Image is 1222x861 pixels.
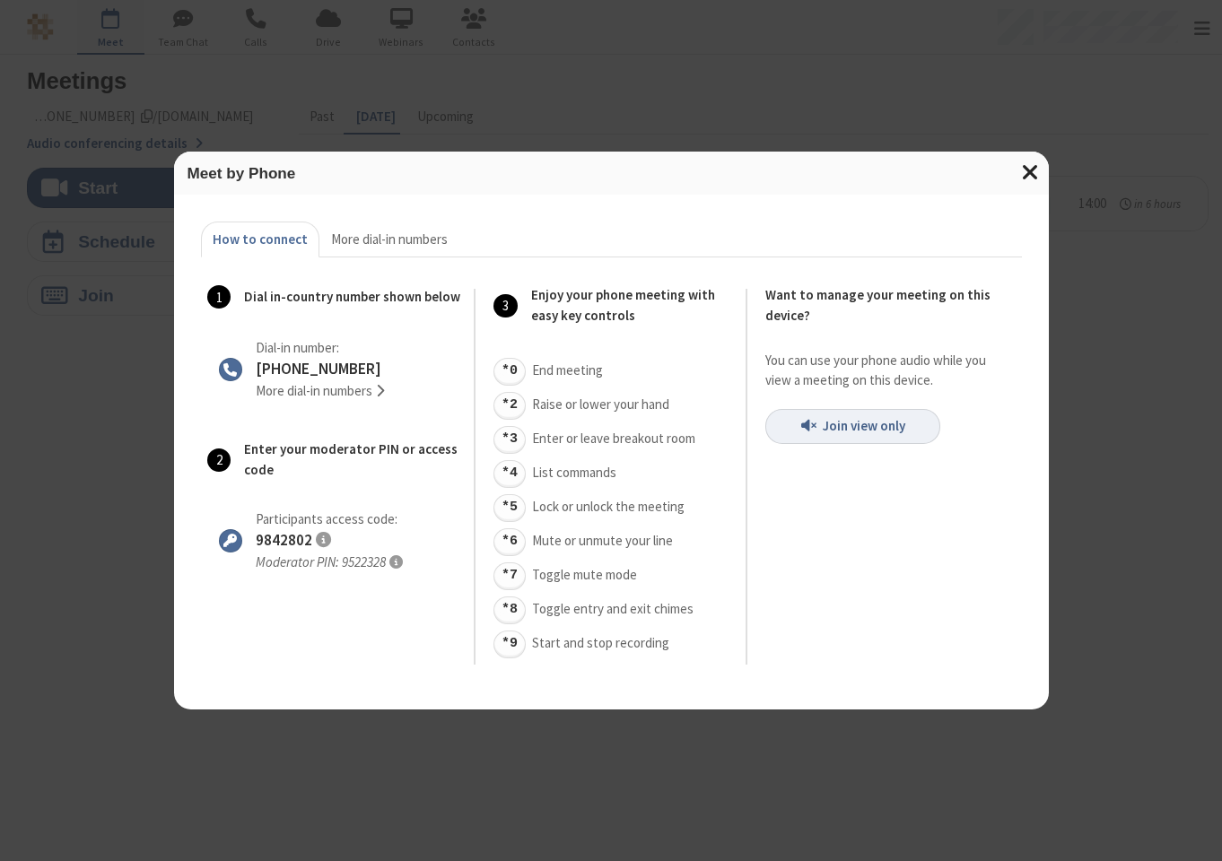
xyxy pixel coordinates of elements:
[238,287,475,308] div: Dial in-country number shown below
[316,532,331,547] span: Participants should use this access code to connect to the meeting.
[256,553,342,570] span: Moderator PIN:
[493,562,738,590] div: Toggle mute mode
[759,285,1021,326] div: Want to manage your meeting on this device?
[1010,152,1049,196] button: Close modal
[493,392,738,420] div: Raise or lower your hand
[493,426,738,454] div: Enter or leave breakout room
[342,553,386,570] span: 9522328
[207,285,231,309] span: 1
[256,381,384,402] button: More dial-in numbers
[493,294,517,317] span: 3
[256,530,312,550] span: 9842802
[256,509,467,530] div: Participants access code:
[331,230,448,250] span: More dial-in numbers
[244,439,467,480] div: Enter your moderator PIN or access code
[213,230,308,250] span: How to connect
[493,631,738,658] div: Start and stop recording
[493,494,738,522] div: Lock or unlock the meeting
[256,359,381,378] span: [PHONE_NUMBER]
[524,285,746,326] div: Enjoy your phone meeting with easy key controls
[493,358,738,386] div: End meeting
[256,338,467,359] div: Dial-in number:
[759,351,1021,391] div: You can use your phone audio while you view a meeting on this device.
[765,409,940,445] button: Join view only
[188,165,1035,182] h3: Meet by Phone
[207,448,231,472] span: 2
[493,528,738,556] div: Mute or unmute your line
[493,596,738,624] div: Toggle entry and exit chimes
[389,555,403,569] span: As the meeting organizer, entering this PIN gives you access to moderator and other administrativ...
[493,460,738,488] div: List commands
